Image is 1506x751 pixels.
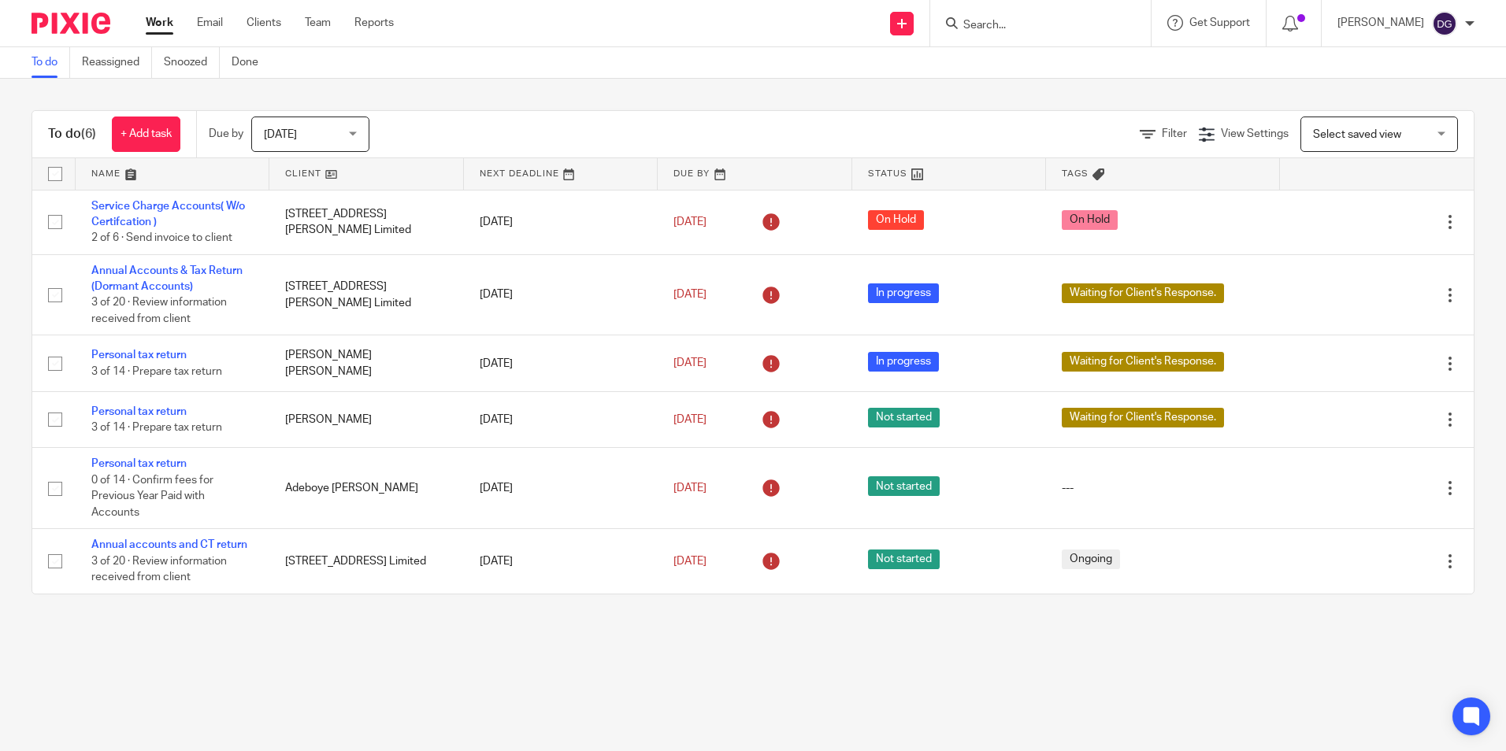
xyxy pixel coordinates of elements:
[264,129,297,140] span: [DATE]
[91,201,245,228] a: Service Charge Accounts( W/o Certifcation )
[673,216,707,228] span: [DATE]
[269,190,463,254] td: [STREET_ADDRESS][PERSON_NAME] Limited
[673,483,707,494] span: [DATE]
[673,289,707,300] span: [DATE]
[82,47,152,78] a: Reassigned
[32,47,70,78] a: To do
[91,539,247,550] a: Annual accounts and CT return
[962,19,1104,33] input: Search
[1062,352,1224,372] span: Waiting for Client's Response.
[464,391,658,447] td: [DATE]
[1221,128,1289,139] span: View Settings
[32,13,110,34] img: Pixie
[464,254,658,335] td: [DATE]
[1337,15,1424,31] p: [PERSON_NAME]
[91,232,232,243] span: 2 of 6 · Send invoice to client
[1189,17,1250,28] span: Get Support
[868,283,939,303] span: In progress
[1062,210,1118,230] span: On Hold
[164,47,220,78] a: Snoozed
[91,366,222,377] span: 3 of 14 · Prepare tax return
[232,47,270,78] a: Done
[91,422,222,433] span: 3 of 14 · Prepare tax return
[868,476,940,496] span: Not started
[673,358,707,369] span: [DATE]
[464,190,658,254] td: [DATE]
[91,458,187,469] a: Personal tax return
[868,549,940,569] span: Not started
[91,556,227,583] span: 3 of 20 · Review information received from client
[197,15,223,31] a: Email
[1062,169,1089,178] span: Tags
[1313,129,1401,140] span: Select saved view
[354,15,394,31] a: Reports
[1062,480,1263,496] div: ---
[1162,128,1187,139] span: Filter
[269,391,463,447] td: [PERSON_NAME]
[1062,408,1224,427] span: Waiting for Client's Response.
[269,529,463,594] td: [STREET_ADDRESS] Limited
[673,414,707,425] span: [DATE]
[464,335,658,391] td: [DATE]
[673,556,707,567] span: [DATE]
[209,126,243,142] p: Due by
[868,352,939,372] span: In progress
[91,350,187,361] a: Personal tax return
[91,475,213,518] span: 0 of 14 · Confirm fees for Previous Year Paid with Accounts
[269,335,463,391] td: [PERSON_NAME] [PERSON_NAME]
[91,298,227,325] span: 3 of 20 · Review information received from client
[48,126,96,142] h1: To do
[112,117,180,152] a: + Add task
[91,406,187,417] a: Personal tax return
[269,448,463,529] td: Adeboye [PERSON_NAME]
[1062,283,1224,303] span: Waiting for Client's Response.
[146,15,173,31] a: Work
[91,265,243,292] a: Annual Accounts & Tax Return (Dormant Accounts)
[1062,549,1120,569] span: Ongoing
[1432,11,1457,36] img: svg%3E
[868,408,940,427] span: Not started
[81,128,96,140] span: (6)
[464,529,658,594] td: [DATE]
[269,254,463,335] td: [STREET_ADDRESS][PERSON_NAME] Limited
[305,15,331,31] a: Team
[868,210,924,230] span: On Hold
[247,15,281,31] a: Clients
[464,448,658,529] td: [DATE]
